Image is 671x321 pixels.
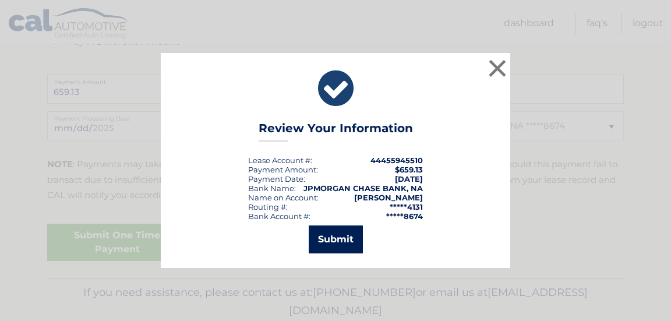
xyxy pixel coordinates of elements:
[248,156,312,165] div: Lease Account #:
[248,174,303,184] span: Payment Date
[248,165,318,174] div: Payment Amount:
[395,174,423,184] span: [DATE]
[248,202,288,211] div: Routing #:
[259,121,413,142] h3: Review Your Information
[248,174,305,184] div: :
[248,193,319,202] div: Name on Account:
[354,193,423,202] strong: [PERSON_NAME]
[486,57,509,80] button: ×
[248,211,310,221] div: Bank Account #:
[395,165,423,174] span: $659.13
[248,184,296,193] div: Bank Name:
[303,184,423,193] strong: JPMORGAN CHASE BANK, NA
[309,225,363,253] button: Submit
[370,156,423,165] strong: 44455945510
